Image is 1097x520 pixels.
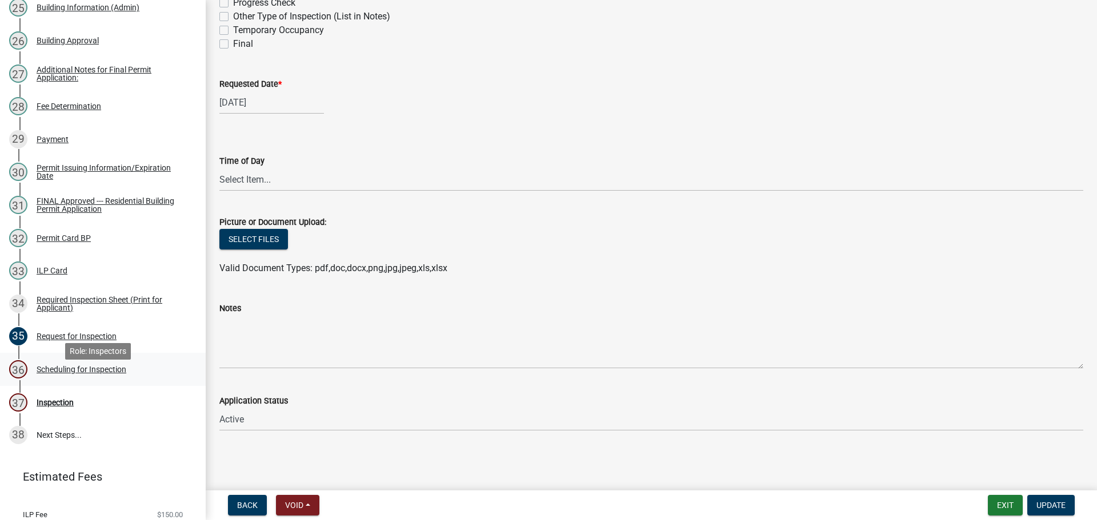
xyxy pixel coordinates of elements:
label: Picture or Document Upload: [219,219,326,227]
div: Additional Notes for Final Permit Application: [37,66,187,82]
div: 35 [9,327,27,345]
div: Permit Issuing Information/Expiration Date [37,164,187,180]
div: Building Information (Admin) [37,3,139,11]
div: Required Inspection Sheet (Print for Applicant) [37,296,187,312]
label: Notes [219,305,241,313]
div: ILP Card [37,267,67,275]
div: 36 [9,360,27,378]
span: Back [237,501,258,510]
input: mm/dd/yyyy [219,91,324,114]
div: Request for Inspection [37,332,117,340]
div: Payment [37,135,69,143]
span: $150.00 [157,511,183,518]
span: ILP Fee [23,511,47,518]
a: Estimated Fees [9,465,187,488]
div: Fee Determination [37,102,101,110]
div: Inspection [37,398,74,406]
div: 30 [9,163,27,181]
button: Select files [219,229,288,249]
div: Building Approval [37,37,99,45]
button: Void [276,495,319,515]
div: 26 [9,31,27,50]
div: 33 [9,261,27,280]
div: Role: Inspectors [65,343,131,360]
div: FINAL Approved --- Residential Building Permit Application [37,197,187,213]
span: Valid Document Types: pdf,doc,docx,png,jpg,jpeg,xls,xlsx [219,263,447,273]
div: 34 [9,295,27,313]
label: Final [233,37,253,51]
label: Time of Day [219,158,265,166]
span: Void [285,501,303,510]
div: 32 [9,229,27,247]
div: Scheduling for Inspection [37,365,126,373]
div: 29 [9,130,27,148]
label: Other Type of Inspection (List in Notes) [233,10,390,23]
button: Back [228,495,267,515]
div: 28 [9,97,27,115]
div: 31 [9,196,27,214]
div: 27 [9,65,27,83]
button: Update [1027,495,1075,515]
label: Requested Date [219,80,282,88]
button: Exit [988,495,1023,515]
span: Update [1036,501,1066,510]
label: Application Status [219,397,288,405]
div: 37 [9,393,27,412]
div: Permit Card BP [37,234,91,242]
div: 38 [9,426,27,444]
label: Temporary Occupancy [233,23,324,37]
